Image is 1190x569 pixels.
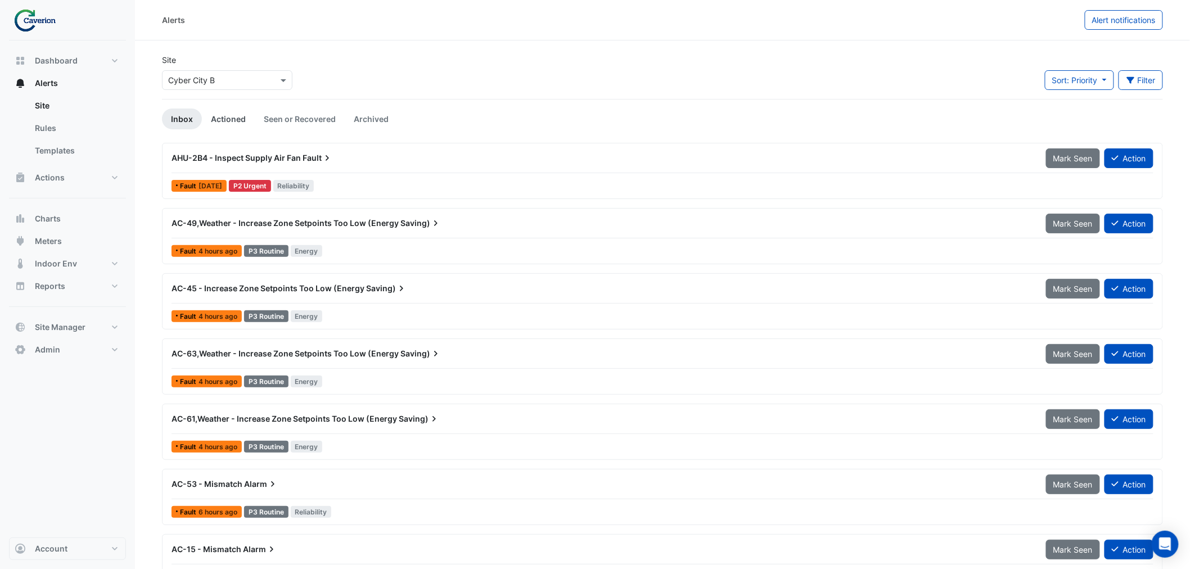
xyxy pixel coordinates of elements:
[35,322,85,333] span: Site Manager
[35,281,65,292] span: Reports
[345,109,398,129] a: Archived
[1085,10,1163,30] button: Alert notifications
[172,153,301,162] span: AHU-2B4 - Inspect Supply Air Fan
[1053,219,1093,228] span: Mark Seen
[1046,475,1100,494] button: Mark Seen
[1046,148,1100,168] button: Mark Seen
[244,245,289,257] div: P3 Routine
[172,283,364,293] span: AC-45 - Increase Zone Setpoints Too Low (Energy
[1046,214,1100,233] button: Mark Seen
[291,310,323,322] span: Energy
[180,183,199,189] span: Fault
[400,218,441,229] span: Saving)
[172,479,242,489] span: AC-53 - Mismatch
[35,172,65,183] span: Actions
[1152,531,1179,558] div: Open Intercom Messenger
[35,236,62,247] span: Meters
[1105,148,1153,168] button: Action
[1053,414,1093,424] span: Mark Seen
[291,245,323,257] span: Energy
[399,413,440,425] span: Saving)
[1053,480,1093,489] span: Mark Seen
[9,166,126,189] button: Actions
[13,9,64,31] img: Company Logo
[1105,214,1153,233] button: Action
[35,344,60,355] span: Admin
[291,376,323,387] span: Energy
[15,281,26,292] app-icon: Reports
[244,376,289,387] div: P3 Routine
[15,344,26,355] app-icon: Admin
[366,283,407,294] span: Saving)
[9,94,126,166] div: Alerts
[199,508,237,516] span: Thu 14-Aug-2025 06:15 IST
[172,218,399,228] span: AC-49,Weather - Increase Zone Setpoints Too Low (Energy
[1105,540,1153,559] button: Action
[15,55,26,66] app-icon: Dashboard
[15,258,26,269] app-icon: Indoor Env
[199,182,222,190] span: Wed 13-Aug-2025 08:00 IST
[1105,344,1153,364] button: Action
[202,109,255,129] a: Actioned
[172,414,397,423] span: AC-61,Weather - Increase Zone Setpoints Too Low (Energy
[9,275,126,297] button: Reports
[1119,70,1164,90] button: Filter
[172,544,241,554] span: AC-15 - Mismatch
[162,54,176,66] label: Site
[9,252,126,275] button: Indoor Env
[243,544,277,555] span: Alarm
[9,72,126,94] button: Alerts
[180,509,199,516] span: Fault
[35,258,77,269] span: Indoor Env
[1053,545,1093,554] span: Mark Seen
[9,207,126,230] button: Charts
[172,349,399,358] span: AC-63,Weather - Increase Zone Setpoints Too Low (Energy
[229,180,271,192] div: P2 Urgent
[1046,540,1100,559] button: Mark Seen
[26,117,126,139] a: Rules
[9,49,126,72] button: Dashboard
[1105,409,1153,429] button: Action
[291,506,332,518] span: Reliability
[1053,349,1093,359] span: Mark Seen
[1052,75,1098,85] span: Sort: Priority
[35,78,58,89] span: Alerts
[180,378,199,385] span: Fault
[1046,279,1100,299] button: Mark Seen
[26,94,126,117] a: Site
[9,338,126,361] button: Admin
[255,109,345,129] a: Seen or Recovered
[15,322,26,333] app-icon: Site Manager
[199,312,237,320] span: Thu 14-Aug-2025 07:45 IST
[244,441,289,453] div: P3 Routine
[9,316,126,338] button: Site Manager
[273,180,314,192] span: Reliability
[162,14,185,26] div: Alerts
[1105,475,1153,494] button: Action
[199,377,237,386] span: Thu 14-Aug-2025 07:45 IST
[26,139,126,162] a: Templates
[244,506,289,518] div: P3 Routine
[1092,15,1156,25] span: Alert notifications
[9,230,126,252] button: Meters
[35,543,67,554] span: Account
[180,444,199,450] span: Fault
[180,313,199,320] span: Fault
[1046,344,1100,364] button: Mark Seen
[199,247,237,255] span: Thu 14-Aug-2025 07:45 IST
[1046,409,1100,429] button: Mark Seen
[35,213,61,224] span: Charts
[244,310,289,322] div: P3 Routine
[1053,284,1093,293] span: Mark Seen
[15,213,26,224] app-icon: Charts
[1045,70,1114,90] button: Sort: Priority
[15,172,26,183] app-icon: Actions
[303,152,333,164] span: Fault
[162,109,202,129] a: Inbox
[291,441,323,453] span: Energy
[15,78,26,89] app-icon: Alerts
[35,55,78,66] span: Dashboard
[9,538,126,560] button: Account
[400,348,441,359] span: Saving)
[1053,153,1093,163] span: Mark Seen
